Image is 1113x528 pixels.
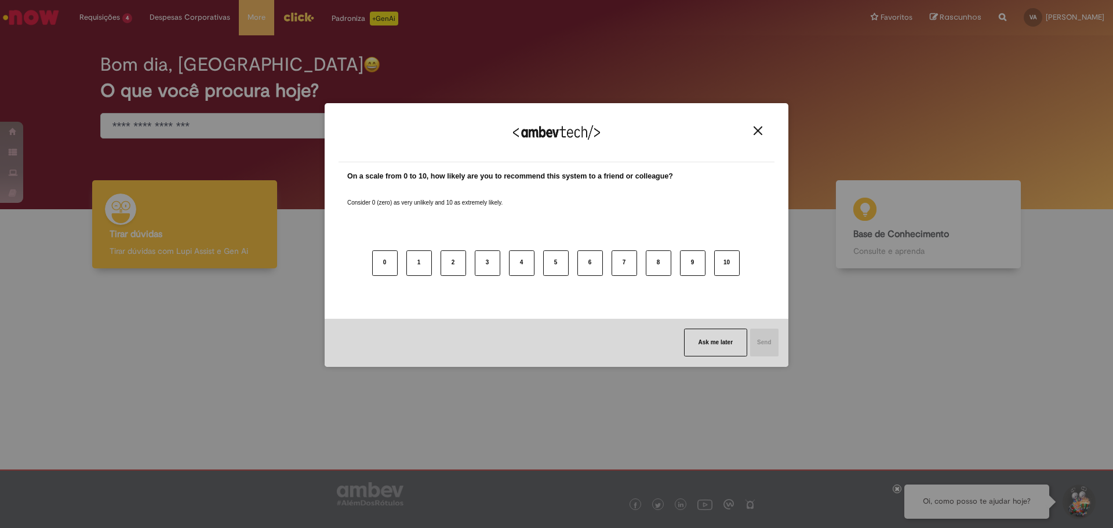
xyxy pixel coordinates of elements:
label: On a scale from 0 to 10, how likely are you to recommend this system to a friend or colleague? [347,171,673,182]
button: 5 [543,250,569,276]
button: 1 [406,250,432,276]
img: Logo Ambevtech [513,125,600,140]
button: 8 [646,250,671,276]
button: Close [750,126,766,136]
button: Ask me later [684,329,747,356]
button: 3 [475,250,500,276]
button: 9 [680,250,705,276]
button: 4 [509,250,534,276]
button: 0 [372,250,398,276]
label: Consider 0 (zero) as very unlikely and 10 as extremely likely. [347,185,503,207]
button: 6 [577,250,603,276]
button: 2 [441,250,466,276]
img: Close [754,126,762,135]
button: 10 [714,250,740,276]
button: 7 [612,250,637,276]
